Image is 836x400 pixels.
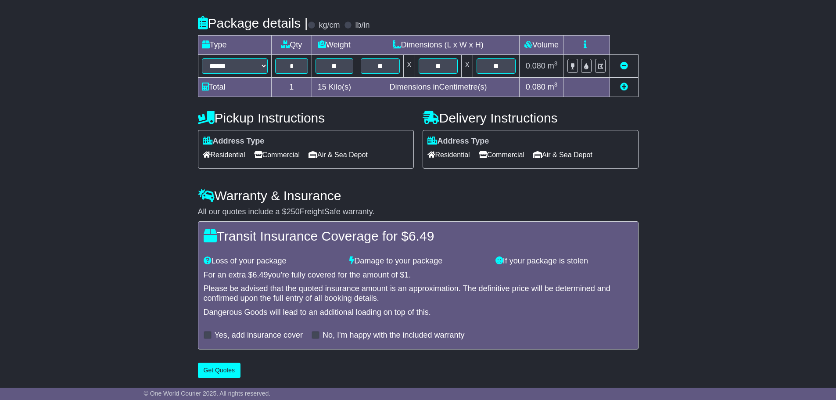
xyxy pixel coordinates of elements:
td: x [403,54,415,77]
span: Residential [427,148,470,162]
span: 6.49 [253,270,268,279]
div: Please be advised that the quoted insurance amount is an approximation. The definitive price will... [204,284,633,303]
label: kg/cm [319,21,340,30]
div: If your package is stolen [491,256,637,266]
label: Address Type [203,137,265,146]
h4: Warranty & Insurance [198,188,639,203]
div: Dangerous Goods will lead to an additional loading on top of this. [204,308,633,317]
span: 6.49 [409,229,434,243]
td: Type [198,35,271,54]
span: m [548,61,558,70]
label: No, I'm happy with the included warranty [323,331,465,340]
span: Air & Sea Depot [533,148,592,162]
span: 0.080 [526,61,545,70]
span: Commercial [254,148,300,162]
div: Loss of your package [199,256,345,266]
td: Total [198,77,271,97]
span: 15 [318,83,327,91]
span: 250 [287,207,300,216]
button: Get Quotes [198,363,241,378]
span: m [548,83,558,91]
h4: Transit Insurance Coverage for $ [204,229,633,243]
label: Address Type [427,137,489,146]
div: Damage to your package [345,256,491,266]
span: 0.080 [526,83,545,91]
td: Dimensions in Centimetre(s) [357,77,520,97]
td: Weight [312,35,357,54]
td: Dimensions (L x W x H) [357,35,520,54]
span: Commercial [479,148,524,162]
h4: Pickup Instructions [198,111,414,125]
td: Volume [520,35,563,54]
a: Remove this item [620,61,628,70]
sup: 3 [554,81,558,88]
div: All our quotes include a $ FreightSafe warranty. [198,207,639,217]
td: Qty [271,35,312,54]
h4: Package details | [198,16,308,30]
span: Residential [203,148,245,162]
h4: Delivery Instructions [423,111,639,125]
td: 1 [271,77,312,97]
span: 1 [404,270,409,279]
div: For an extra $ you're fully covered for the amount of $ . [204,270,633,280]
a: Add new item [620,83,628,91]
label: Yes, add insurance cover [215,331,303,340]
span: © One World Courier 2025. All rights reserved. [144,390,271,397]
td: Kilo(s) [312,77,357,97]
td: x [462,54,473,77]
label: lb/in [355,21,370,30]
sup: 3 [554,60,558,67]
span: Air & Sea Depot [309,148,368,162]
